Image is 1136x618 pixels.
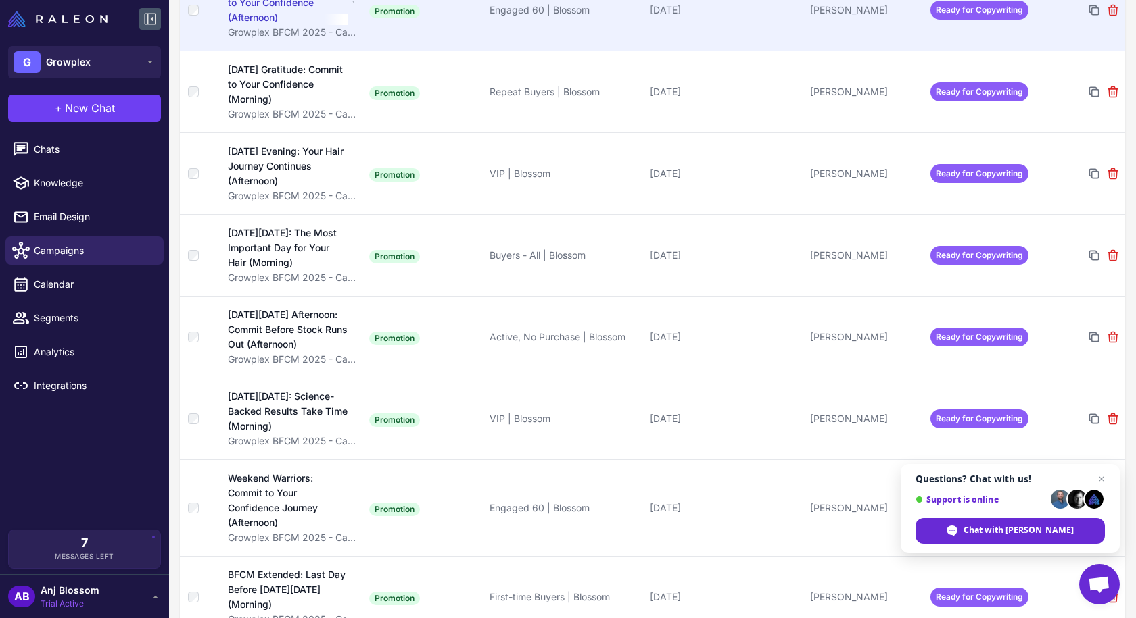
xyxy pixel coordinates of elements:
[930,328,1028,346] span: Ready for Copywriting
[8,11,113,27] a: Raleon Logo
[34,378,153,393] span: Integrations
[46,55,91,70] span: Growplex
[34,142,153,157] span: Chats
[490,500,639,515] div: Engaged 60 | Blossom
[810,84,920,99] div: [PERSON_NAME]
[228,226,348,270] div: [DATE][DATE]: The Most Important Day for Your Hair (Morning)
[1079,564,1120,604] div: Open chat
[490,166,639,181] div: VIP | Blossom
[810,166,920,181] div: [PERSON_NAME]
[5,270,164,299] a: Calendar
[5,236,164,265] a: Campaigns
[34,209,153,224] span: Email Design
[5,304,164,332] a: Segments
[930,82,1028,101] span: Ready for Copywriting
[34,243,153,258] span: Campaigns
[228,352,356,367] div: Growplex BFCM 2025 - Calendar Corrected
[369,86,420,100] span: Promotion
[930,164,1028,183] span: Ready for Copywriting
[55,551,114,561] span: Messages Left
[930,1,1028,20] span: Ready for Copywriting
[650,330,799,344] div: [DATE]
[916,494,1046,505] span: Support is online
[228,107,356,122] div: Growplex BFCM 2025 - Calendar Corrected
[228,389,348,434] div: [DATE][DATE]: Science-Backed Results Take Time (Morning)
[930,246,1028,265] span: Ready for Copywriting
[65,100,115,116] span: New Chat
[810,330,920,344] div: [PERSON_NAME]
[490,84,639,99] div: Repeat Buyers | Blossom
[8,586,35,607] div: AB
[34,311,153,326] span: Segments
[369,5,420,18] span: Promotion
[369,503,420,516] span: Promotion
[81,537,88,549] span: 7
[34,344,153,359] span: Analytics
[228,530,356,545] div: Growplex BFCM 2025 - Calendar Corrected
[5,135,164,163] a: Chats
[916,518,1105,544] div: Chat with Raleon
[650,411,799,426] div: [DATE]
[228,25,356,40] div: Growplex BFCM 2025 - Calendar Corrected
[228,307,349,352] div: [DATE][DATE] Afternoon: Commit Before Stock Runs Out (Afternoon)
[650,84,799,99] div: [DATE]
[5,338,164,366] a: Analytics
[228,62,348,107] div: [DATE] Gratitude: Commit to Your Confidence (Morning)
[14,51,41,73] div: G
[810,248,920,263] div: [PERSON_NAME]
[650,500,799,515] div: [DATE]
[369,168,420,182] span: Promotion
[369,332,420,345] span: Promotion
[228,144,348,188] div: [DATE] Evening: Your Hair Journey Continues (Afternoon)
[5,169,164,197] a: Knowledge
[55,100,62,116] span: +
[8,46,161,78] button: GGrowplex
[650,3,799,18] div: [DATE]
[490,590,639,604] div: First-time Buyers | Blossom
[964,524,1074,536] span: Chat with [PERSON_NAME]
[228,270,356,285] div: Growplex BFCM 2025 - Calendar Corrected
[228,188,356,203] div: Growplex BFCM 2025 - Calendar Corrected
[8,11,108,27] img: Raleon Logo
[810,3,920,18] div: [PERSON_NAME]
[5,203,164,231] a: Email Design
[34,277,153,292] span: Calendar
[228,471,349,530] div: Weekend Warriors: Commit to Your Confidence Journey (Afternoon)
[369,250,420,263] span: Promotion
[650,590,799,604] div: [DATE]
[810,590,920,604] div: [PERSON_NAME]
[1093,471,1110,487] span: Close chat
[369,592,420,605] span: Promotion
[228,434,356,448] div: Growplex BFCM 2025 - Calendar Corrected
[916,473,1105,484] span: Questions? Chat with us!
[650,248,799,263] div: [DATE]
[5,371,164,400] a: Integrations
[810,411,920,426] div: [PERSON_NAME]
[369,413,420,427] span: Promotion
[650,166,799,181] div: [DATE]
[228,567,348,612] div: BFCM Extended: Last Day Before [DATE][DATE] (Morning)
[930,409,1028,428] span: Ready for Copywriting
[490,411,639,426] div: VIP | Blossom
[41,583,99,598] span: Anj Blossom
[930,588,1028,607] span: Ready for Copywriting
[490,3,639,18] div: Engaged 60 | Blossom
[34,176,153,190] span: Knowledge
[810,500,920,515] div: [PERSON_NAME]
[41,598,99,610] span: Trial Active
[490,248,639,263] div: Buyers - All | Blossom
[8,95,161,122] button: +New Chat
[490,330,639,344] div: Active, No Purchase | Blossom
